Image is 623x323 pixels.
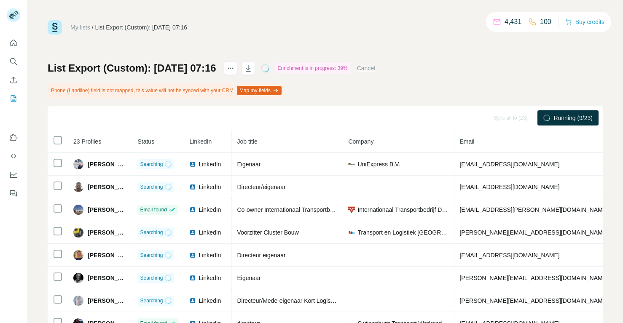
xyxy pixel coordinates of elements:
button: Buy credits [565,16,604,28]
span: LinkedIn [199,183,221,191]
button: Search [7,54,20,69]
span: Searching [140,274,163,282]
button: actions [224,61,237,75]
span: Directeur/Mede-eigenaar Kort Logistics BV [237,297,349,304]
img: LinkedIn logo [189,275,196,281]
a: My lists [70,24,90,31]
span: [PERSON_NAME] [88,228,127,237]
span: LinkedIn [199,296,221,305]
img: Avatar [73,250,83,260]
img: LinkedIn logo [189,161,196,168]
span: Searching [140,297,163,304]
li: / [92,23,94,32]
span: Searching [140,229,163,236]
button: Cancel [357,64,376,72]
button: Feedback [7,186,20,201]
span: [PERSON_NAME] [88,274,127,282]
img: LinkedIn logo [189,252,196,259]
span: Email found [140,206,166,214]
img: LinkedIn logo [189,184,196,190]
span: Transport en Logistiek [GEOGRAPHIC_DATA] [357,228,449,237]
span: Status [137,138,154,145]
button: Enrich CSV [7,72,20,88]
button: Dashboard [7,167,20,182]
span: Searching [140,251,163,259]
span: Searching [140,160,163,168]
span: [PERSON_NAME][EMAIL_ADDRESS][DOMAIN_NAME] [459,297,608,304]
span: LinkedIn [199,251,221,259]
div: Phone (Landline) field is not mapped, this value will not be synced with your CRM [48,83,283,98]
img: LinkedIn logo [189,297,196,304]
p: 100 [540,17,551,27]
span: Searching [140,183,163,191]
span: [PERSON_NAME] [88,251,127,259]
img: LinkedIn logo [189,206,196,213]
img: company-logo [348,161,355,168]
span: [EMAIL_ADDRESS][PERSON_NAME][DOMAIN_NAME] [459,206,608,213]
span: LinkedIn [199,274,221,282]
span: [PERSON_NAME] [88,296,127,305]
p: 4,431 [505,17,521,27]
div: Enrichment is in progress: 39% [275,63,350,73]
span: LinkedIn [199,228,221,237]
img: Avatar [73,227,83,238]
img: Avatar [73,182,83,192]
span: [PERSON_NAME][EMAIL_ADDRESS][DOMAIN_NAME] [459,229,608,236]
span: LinkedIn [189,138,212,145]
span: [PERSON_NAME] [88,160,127,168]
span: Eigenaar [237,161,260,168]
img: Avatar [73,296,83,306]
span: Directeur eigenaar [237,252,285,259]
div: List Export (Custom): [DATE] 07:16 [95,23,187,32]
span: LinkedIn [199,206,221,214]
img: Avatar [73,159,83,169]
span: Directeur/eigenaar [237,184,285,190]
span: Voorzitter Cluster Bouw [237,229,298,236]
button: Map my fields [237,86,282,95]
span: [PERSON_NAME] [88,183,127,191]
button: Quick start [7,35,20,51]
span: Internationaal Transportbedrijf De Vries & Zn BV [357,206,449,214]
button: Use Surfe API [7,149,20,164]
span: [PERSON_NAME][EMAIL_ADDRESS][DOMAIN_NAME] [459,275,608,281]
span: Job title [237,138,257,145]
span: Company [348,138,373,145]
img: company-logo [348,206,355,213]
span: Running (9/23) [553,114,593,122]
img: Avatar [73,273,83,283]
img: company-logo [348,229,355,236]
button: Use Surfe on LinkedIn [7,130,20,145]
span: [EMAIL_ADDRESS][DOMAIN_NAME] [459,184,559,190]
span: [EMAIL_ADDRESS][DOMAIN_NAME] [459,252,559,259]
span: Co-owner Internationaal Transportbedrijf [PERSON_NAME] en Zn. B.V. [237,206,423,213]
span: 23 Profiles [73,138,101,145]
img: LinkedIn logo [189,229,196,236]
span: Eigenaar [237,275,260,281]
span: Email [459,138,474,145]
img: Surfe Logo [48,20,62,35]
span: [PERSON_NAME] [88,206,127,214]
h1: List Export (Custom): [DATE] 07:16 [48,61,216,75]
span: LinkedIn [199,160,221,168]
span: UniExpress B.V. [357,160,400,168]
span: [EMAIL_ADDRESS][DOMAIN_NAME] [459,161,559,168]
button: My lists [7,91,20,106]
img: Avatar [73,205,83,215]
